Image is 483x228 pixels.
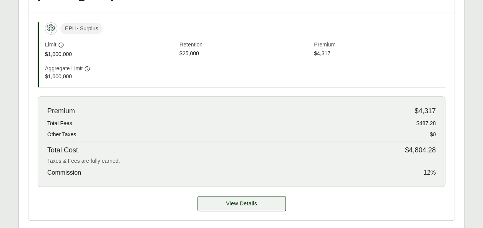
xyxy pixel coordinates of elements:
[405,145,436,155] span: $4,804.28
[47,168,81,177] span: Commission
[45,64,83,73] span: Aggregate Limit
[430,131,436,139] span: $0
[314,50,445,58] span: $4,317
[45,73,176,81] span: $1,000,000
[47,157,436,165] div: Taxes & Fees are fully earned.
[226,200,257,208] span: View Details
[47,119,72,127] span: Total Fees
[198,196,286,211] button: View Details
[423,168,436,177] span: 12 %
[198,196,286,211] a: Berkley MP details
[179,41,311,50] span: Retention
[416,119,436,127] span: $487.28
[47,106,75,116] span: Premium
[179,50,311,58] span: $25,000
[47,145,78,155] span: Total Cost
[45,23,57,34] img: Berkley Management Protection
[314,41,445,50] span: Premium
[47,131,76,139] span: Other Taxes
[415,106,436,116] span: $4,317
[45,50,176,58] span: $1,000,000
[45,41,56,49] span: Limit
[60,23,103,34] span: EPLI - Surplus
